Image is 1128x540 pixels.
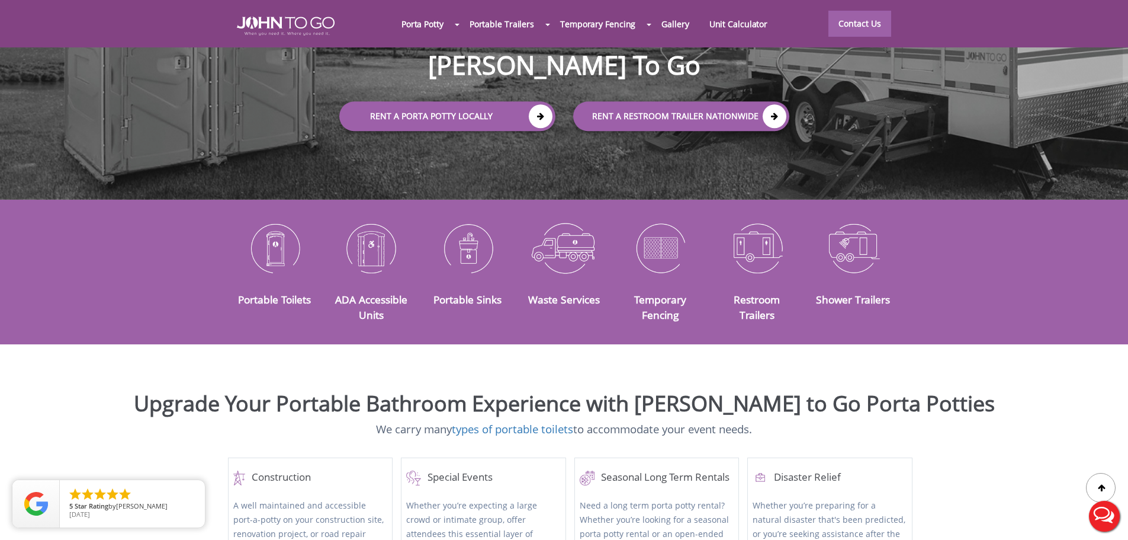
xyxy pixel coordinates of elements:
a: Temporary Fencing [550,11,645,37]
img: ADA-Accessible-Units-icon_N.png [332,217,410,279]
a: Gallery [651,11,699,37]
a: Portable Trailers [459,11,544,37]
a: Shower Trailers [816,292,890,306]
li:  [81,487,95,501]
p: We carry many to accommodate your event needs. [9,421,1119,437]
a: Restroom Trailers [734,292,780,322]
a: Portable Toilets [238,292,311,306]
li:  [93,487,107,501]
li:  [105,487,120,501]
span: Star Rating [75,501,108,510]
a: Porta Potty [391,11,454,37]
a: Construction [233,471,387,485]
a: types of portable toilets [452,421,573,436]
li:  [68,487,82,501]
img: Temporary-Fencing-cion_N.png [621,217,700,279]
img: Review Rating [24,492,48,516]
span: [DATE] [69,510,90,519]
a: Waste Services [528,292,600,306]
img: Shower-Trailers-icon_N.png [814,217,893,279]
img: Waste-Services-icon_N.png [525,217,603,279]
img: Portable-Sinks-icon_N.png [428,217,507,279]
a: Portable Sinks [433,292,502,306]
img: Portable-Toilets-icon_N.png [236,217,314,279]
span: [PERSON_NAME] [116,501,168,510]
span: 5 [69,501,73,510]
img: JOHN to go [237,17,335,36]
img: Restroom-Trailers-icon_N.png [718,217,796,279]
h4: Disaster Relief [753,471,907,485]
h2: Upgrade Your Portable Bathroom Experience with [PERSON_NAME] to Go Porta Potties [9,392,1119,416]
a: Seasonal Long Term Rentals [580,471,734,485]
li:  [118,487,132,501]
span: by [69,503,195,511]
a: Unit Calculator [699,11,778,37]
a: Rent a Porta Potty Locally [339,101,555,131]
button: Live Chat [1081,493,1128,540]
a: Special Events [406,471,560,485]
a: ADA Accessible Units [335,292,407,322]
a: Contact Us [828,11,891,37]
a: rent a RESTROOM TRAILER Nationwide [573,101,789,131]
a: Temporary Fencing [634,292,686,322]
